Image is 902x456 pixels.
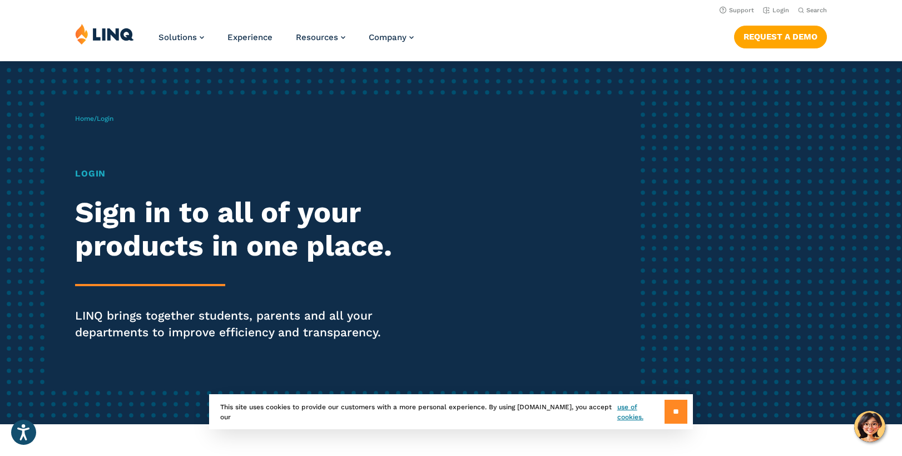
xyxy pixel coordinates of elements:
h2: Sign in to all of your products in one place. [75,196,423,263]
button: Hello, have a question? Let’s chat. [854,411,885,442]
span: Company [369,32,407,42]
a: Request a Demo [734,26,827,48]
a: Support [720,7,754,14]
a: Resources [296,32,345,42]
nav: Primary Navigation [158,23,414,60]
h1: Login [75,167,423,180]
a: Solutions [158,32,204,42]
span: Login [97,115,113,122]
span: / [75,115,113,122]
a: Company [369,32,414,42]
img: LINQ | K‑12 Software [75,23,134,45]
button: Open Search Bar [798,6,827,14]
a: Home [75,115,94,122]
span: Search [806,7,827,14]
nav: Button Navigation [734,23,827,48]
span: Solutions [158,32,197,42]
a: Login [763,7,789,14]
a: use of cookies. [617,402,665,422]
span: Resources [296,32,338,42]
p: LINQ brings together students, parents and all your departments to improve efficiency and transpa... [75,307,423,341]
a: Experience [227,32,272,42]
div: This site uses cookies to provide our customers with a more personal experience. By using [DOMAIN... [209,394,693,429]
